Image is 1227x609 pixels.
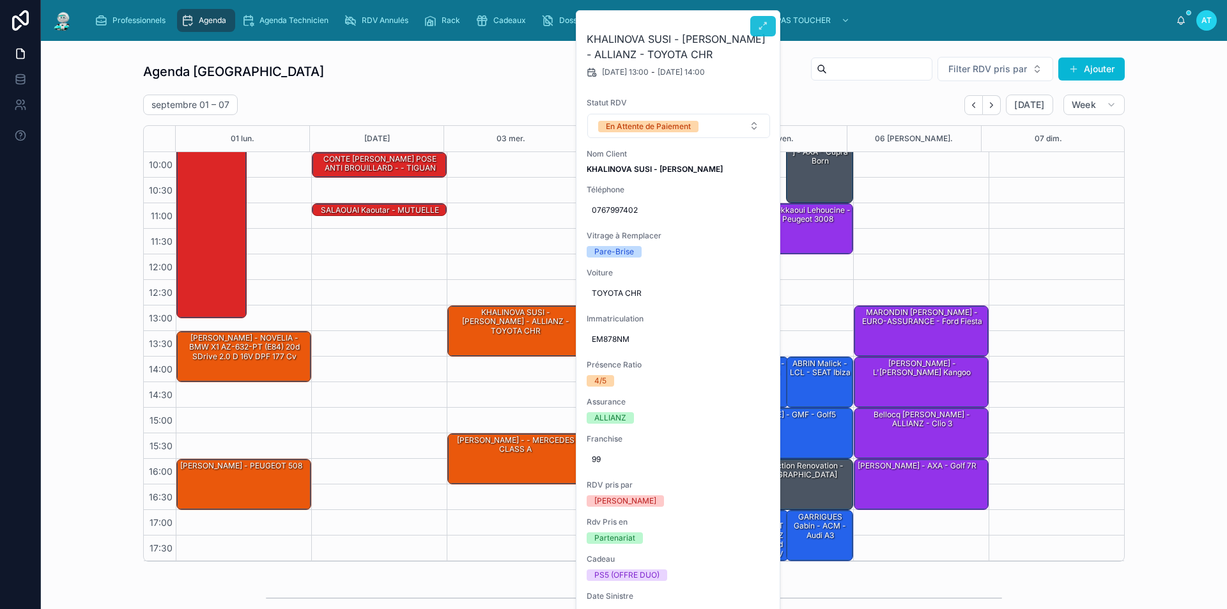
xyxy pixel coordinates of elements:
span: 11:00 [148,210,176,221]
span: TOYOTA CHR [592,288,766,298]
a: Rack [420,9,469,32]
span: 12:30 [146,287,176,298]
div: ALLIANZ [594,412,626,424]
span: Franchise [587,434,771,444]
div: ACH construction renovation - AXA - [GEOGRAPHIC_DATA] [719,459,853,509]
button: 06 [PERSON_NAME]. [875,126,953,151]
button: Select Button [938,57,1053,81]
div: PLAQUE - El Mekkaoui Lehoucine - PACIFICA - peugeot 3008 [721,204,852,226]
div: MARONDIN [PERSON_NAME] - EURO-ASSURANCE - Ford fiesta [856,307,987,328]
span: Assurance [587,397,771,407]
span: RDV Annulés [362,15,408,26]
button: Back [964,95,983,115]
span: Agenda [199,15,226,26]
span: Voiture [587,268,771,278]
div: ABRIN Malick - LCL - SEAT Ibiza [789,358,853,379]
span: Dossiers Non Envoyés [559,15,640,26]
span: 17:30 [146,543,176,553]
span: [DATE] 14:00 [658,67,705,77]
div: [PERSON_NAME] - GMF - Golf5 [719,408,853,458]
h2: septembre 01 – 07 [151,98,229,111]
span: 13:00 [146,312,176,323]
span: Cadeaux [493,15,526,26]
div: [PERSON_NAME] - NOVELIA - BMW X1 AZ-632-PT (E84) 20d sDrive 2.0 d 16V DPF 177 cv [179,332,310,362]
div: SALAOUAI Kaoutar - MUTUELLE DE POITIERS - Clio 4 [313,204,446,217]
a: Cadeaux [472,9,535,32]
span: [DATE] [1014,99,1044,111]
span: 13:30 [146,338,176,349]
span: Week [1072,99,1096,111]
a: Professionnels [91,9,174,32]
a: Assurances [651,9,724,32]
span: Rdv Pris en [587,517,771,527]
span: 10:00 [146,159,176,170]
div: [PERSON_NAME] - L'[PERSON_NAME] kangoo [854,357,988,407]
span: Rack [442,15,460,26]
button: [DATE] [1006,95,1053,115]
div: GARRIGUES Gabin - ACM - audi a3 [787,511,853,560]
button: 03 mer. [497,126,525,151]
div: Seb absent la matinée - - [177,102,246,318]
div: Bellocq [PERSON_NAME] - ALLIANZ - Clio 3 [856,409,987,430]
span: Cadeau [587,554,771,564]
span: Professionnels [112,15,166,26]
span: RDV pris par [587,480,771,490]
button: [DATE] [364,126,390,151]
div: [PERSON_NAME] - NOVELIA - BMW X1 AZ-632-PT (E84) 20d sDrive 2.0 d 16V DPF 177 cv [177,332,311,382]
span: Téléphone [587,185,771,195]
button: 01 lun. [231,126,254,151]
div: [PERSON_NAME] - AXA - Golf 7R [856,460,978,472]
div: Pare-Brise [594,246,634,258]
div: KHALINOVA SUSI - [PERSON_NAME] - ALLIANZ - TOYOTA CHR [450,307,581,337]
strong: KHALINOVA SUSI - [PERSON_NAME] [587,164,723,174]
div: PLAQUE - El Mekkaoui Lehoucine - PACIFICA - peugeot 3008 [719,204,853,254]
span: AT [1201,15,1212,26]
span: 17:00 [146,517,176,528]
div: En Attente de Paiement [606,121,691,132]
div: scrollable content [84,6,1176,35]
button: Select Button [587,114,770,138]
button: Ajouter [1058,58,1125,81]
div: GARRIGUES Gabin - ACM - audi a3 [789,511,853,541]
span: 12:00 [146,261,176,272]
span: - [651,67,655,77]
div: Bellocq [PERSON_NAME] - ALLIANZ - Clio 3 [854,408,988,458]
span: EM878NM [592,334,766,344]
span: Statut RDV [587,98,771,108]
a: RDV Annulés [340,9,417,32]
span: 14:00 [146,364,176,374]
span: 14:30 [146,389,176,400]
a: Dossiers Non Envoyés [537,9,649,32]
span: Nom Client [587,149,771,159]
span: 15:00 [146,415,176,426]
span: 10:30 [146,185,176,196]
span: 0767997402 [592,205,766,215]
button: 07 dim. [1035,126,1062,151]
button: Next [983,95,1001,115]
span: Date Sinistre [587,591,771,601]
div: Partenariat [594,532,635,544]
a: NE PAS TOUCHER [743,9,856,32]
span: NE PAS TOUCHER [764,15,831,26]
span: Filter RDV pris par [948,63,1027,75]
span: Vitrage à Remplacer [587,231,771,241]
h1: Agenda [GEOGRAPHIC_DATA] [143,63,324,81]
span: [DATE] 13:00 [602,67,649,77]
button: Week [1063,95,1125,115]
div: [PERSON_NAME] [594,495,656,507]
h2: KHALINOVA SUSI - [PERSON_NAME] - ALLIANZ - TOYOTA CHR [587,31,771,62]
div: MARONDIN [PERSON_NAME] - EURO-ASSURANCE - Ford fiesta [854,306,988,356]
div: [PERSON_NAME] - AXA - Golf 7R [854,459,988,509]
span: Présence Ratio [587,360,771,370]
span: 11:30 [148,236,176,247]
div: Toit pano - [PERSON_NAME] - AXA - cupra born [787,127,853,203]
div: [PERSON_NAME] - PEUGEOT 508 [179,460,304,472]
span: Immatriculation [587,314,771,324]
span: 16:00 [146,466,176,477]
span: 15:30 [146,440,176,451]
a: Agenda Technicien [238,9,337,32]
